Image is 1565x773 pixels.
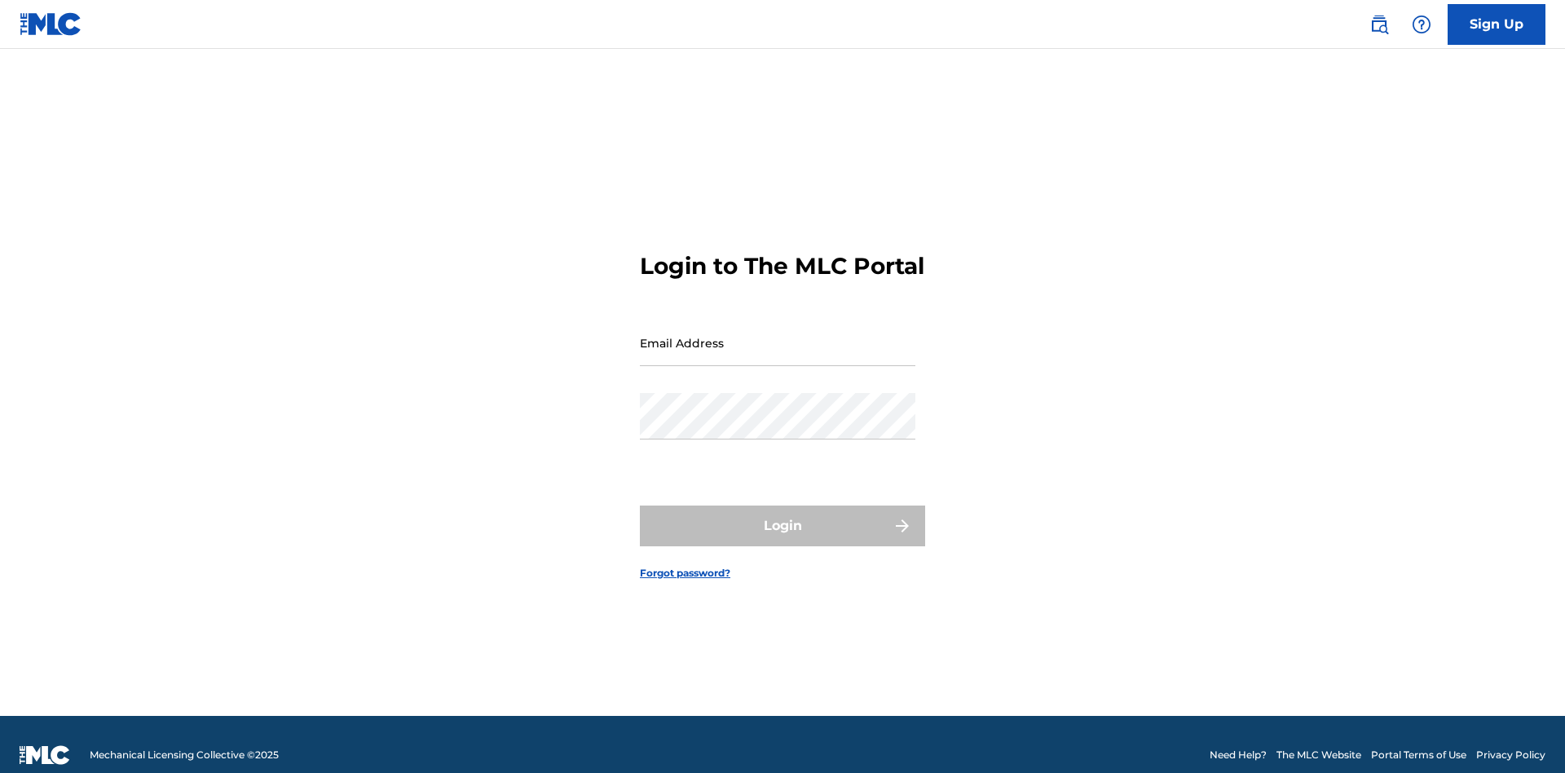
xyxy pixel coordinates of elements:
img: logo [20,745,70,765]
a: Need Help? [1210,748,1267,762]
div: Help [1405,8,1438,41]
a: Public Search [1363,8,1395,41]
iframe: Chat Widget [1483,695,1565,773]
img: search [1369,15,1389,34]
img: help [1412,15,1431,34]
h3: Login to The MLC Portal [640,252,924,280]
a: Sign Up [1448,4,1545,45]
span: Mechanical Licensing Collective © 2025 [90,748,279,762]
a: Forgot password? [640,566,730,581]
a: The MLC Website [1276,748,1361,762]
img: MLC Logo [20,12,82,36]
a: Privacy Policy [1476,748,1545,762]
a: Portal Terms of Use [1371,748,1466,762]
